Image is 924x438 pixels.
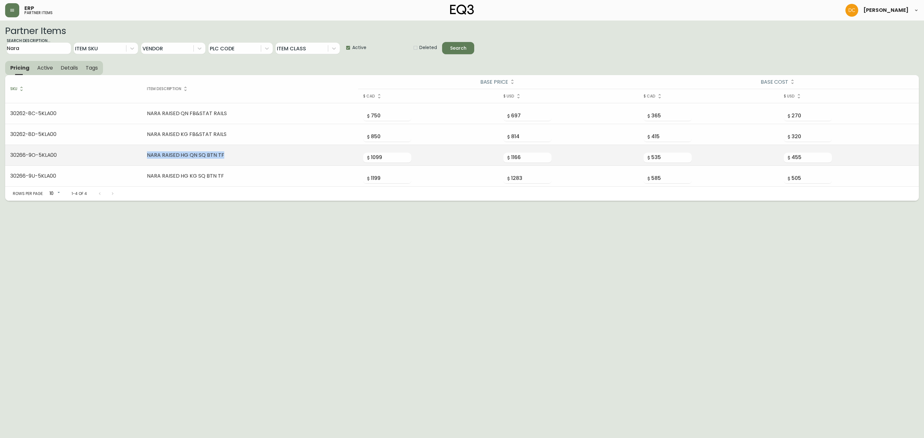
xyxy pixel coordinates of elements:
[37,64,53,71] span: Active
[863,8,909,13] span: [PERSON_NAME]
[142,103,358,124] td: NARA RAISED QN FB&STAT RAILS
[644,93,664,99] span: $ CAD
[5,145,142,166] td: 30266-9O-5KLA00
[10,86,26,92] span: SKU
[419,44,437,51] span: Deleted
[761,78,788,86] h6: Base Cost
[5,166,142,187] td: 30266-9U-5KLA00
[86,64,98,71] span: Tags
[24,6,34,11] span: ERP
[450,44,466,52] div: Search
[142,145,358,166] td: NARA RAISED HG QN SQ BTN TF
[13,191,43,197] p: Rows per page:
[480,78,517,86] span: Base Price
[503,93,523,99] span: $ USD
[845,4,858,17] img: 7eb451d6983258353faa3212700b340b
[5,26,919,36] h2: Partner Items
[5,124,142,145] td: 30262-8D-5KLA00
[352,44,366,51] span: Active
[784,93,803,99] span: $ USD
[5,103,142,124] td: 30262-8C-5KLA00
[142,124,358,145] td: NARA RAISED KG FB&STAT RAILS
[72,191,87,197] p: 1-4 of 4
[24,11,53,15] h5: partner items
[142,166,358,187] td: NARA RAISED HG KG SQ BTN TF
[10,64,30,71] span: Pricing
[480,78,508,86] h6: Base Price
[363,93,383,99] span: $ CAD
[46,189,61,199] div: 10
[450,4,474,15] img: logo
[761,78,797,86] span: Base Cost
[147,86,190,92] span: Item Description
[442,42,474,54] button: Search
[61,64,78,71] span: Details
